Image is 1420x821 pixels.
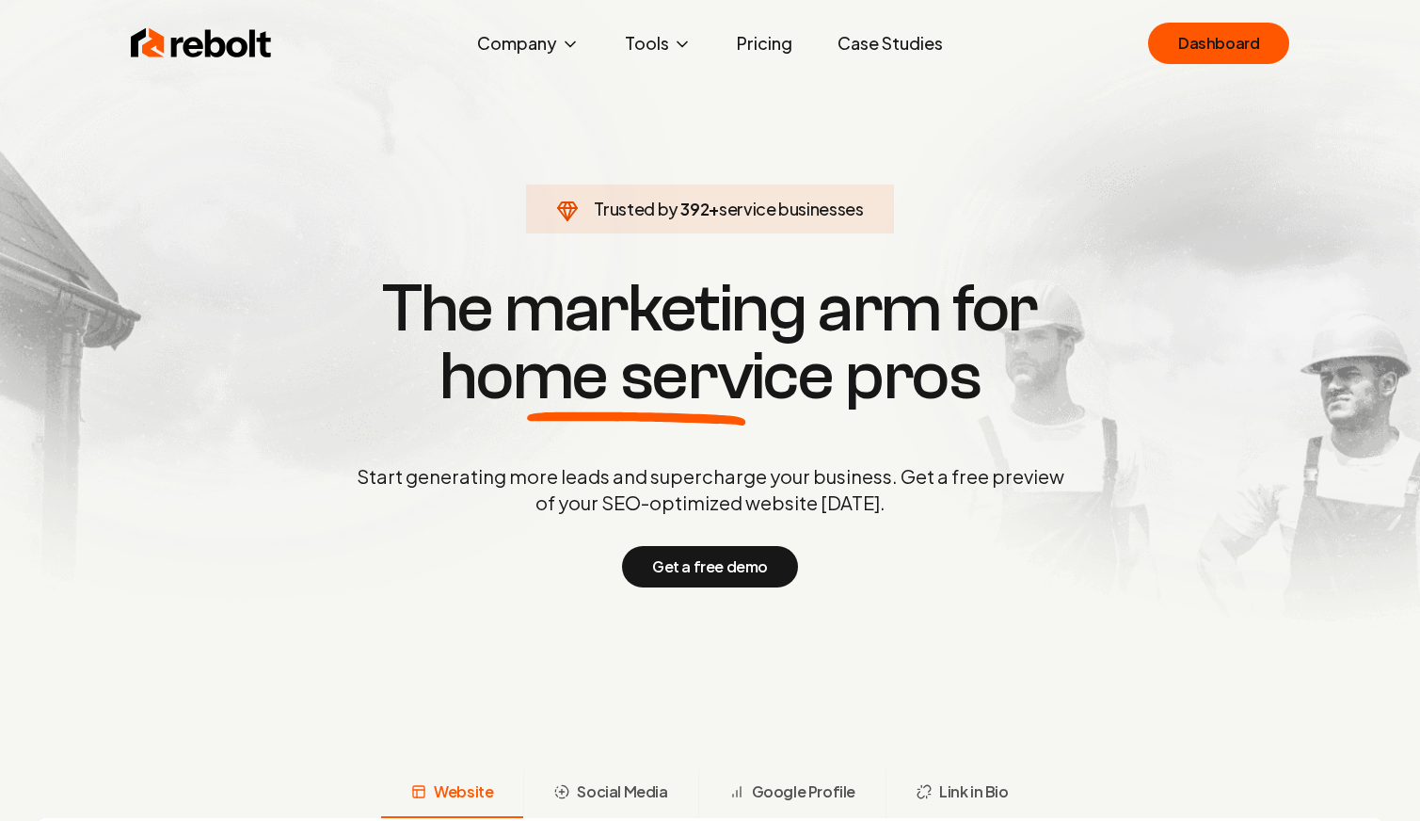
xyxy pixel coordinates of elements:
span: Trusted by [594,198,678,219]
button: Google Profile [698,769,886,818]
a: Pricing [722,24,807,62]
button: Social Media [523,769,697,818]
span: home service [439,343,834,410]
a: Case Studies [822,24,958,62]
p: Start generating more leads and supercharge your business. Get a free preview of your SEO-optimiz... [353,463,1068,516]
span: Social Media [577,781,667,803]
span: service businesses [719,198,864,219]
span: Website [434,781,493,803]
span: Link in Bio [939,781,1009,803]
img: Rebolt Logo [131,24,272,62]
button: Company [462,24,595,62]
span: + [709,198,719,219]
button: Get a free demo [622,546,798,588]
span: Google Profile [752,781,855,803]
button: Link in Bio [886,769,1039,818]
span: 392 [680,196,709,222]
button: Website [381,769,523,818]
h1: The marketing arm for pros [259,275,1162,410]
a: Dashboard [1148,23,1289,64]
button: Tools [610,24,707,62]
